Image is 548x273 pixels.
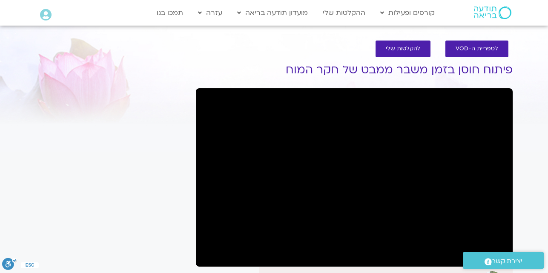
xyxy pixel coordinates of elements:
[445,41,508,57] a: לספריית ה-VOD
[376,41,430,57] a: להקלטות שלי
[233,5,312,21] a: מועדון תודעה בריאה
[456,46,498,52] span: לספריית ה-VOD
[492,256,522,267] span: יצירת קשר
[474,6,511,19] img: תודעה בריאה
[463,252,544,269] a: יצירת קשר
[196,64,513,76] h1: פיתוח חוסן בזמן משבר ממבט של חקר המוח
[152,5,187,21] a: תמכו בנו
[386,46,420,52] span: להקלטות שלי
[194,5,227,21] a: עזרה
[376,5,439,21] a: קורסים ופעילות
[318,5,370,21] a: ההקלטות שלי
